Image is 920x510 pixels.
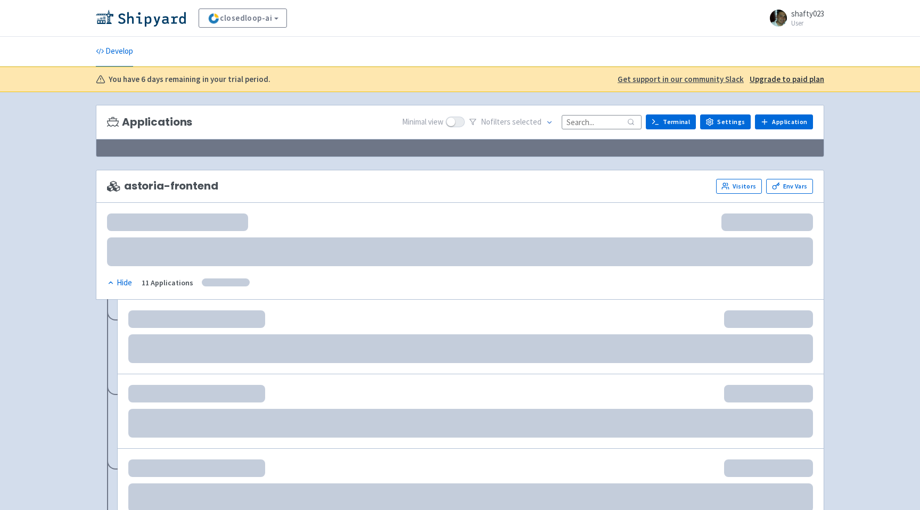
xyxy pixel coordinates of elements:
[618,74,744,84] u: Get support in our community Slack
[107,277,133,289] button: Hide
[766,179,813,194] a: Env Vars
[199,9,287,28] a: closedloop-ai
[618,73,744,86] a: Get support in our community Slack
[646,114,696,129] a: Terminal
[791,9,824,19] span: shafty023
[700,114,751,129] a: Settings
[512,117,541,127] span: selected
[107,180,218,192] span: astoria-frontend
[562,115,642,129] input: Search...
[107,277,132,289] div: Hide
[481,116,541,128] span: No filter s
[109,73,270,86] b: You have 6 days remaining in your trial period.
[763,10,824,27] a: shafty023 User
[96,37,133,67] a: Develop
[402,116,443,128] span: Minimal view
[755,114,813,129] a: Application
[96,10,186,27] img: Shipyard logo
[791,20,824,27] small: User
[716,179,762,194] a: Visitors
[107,116,192,128] h3: Applications
[142,277,193,289] div: 11 Applications
[750,74,824,84] u: Upgrade to paid plan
